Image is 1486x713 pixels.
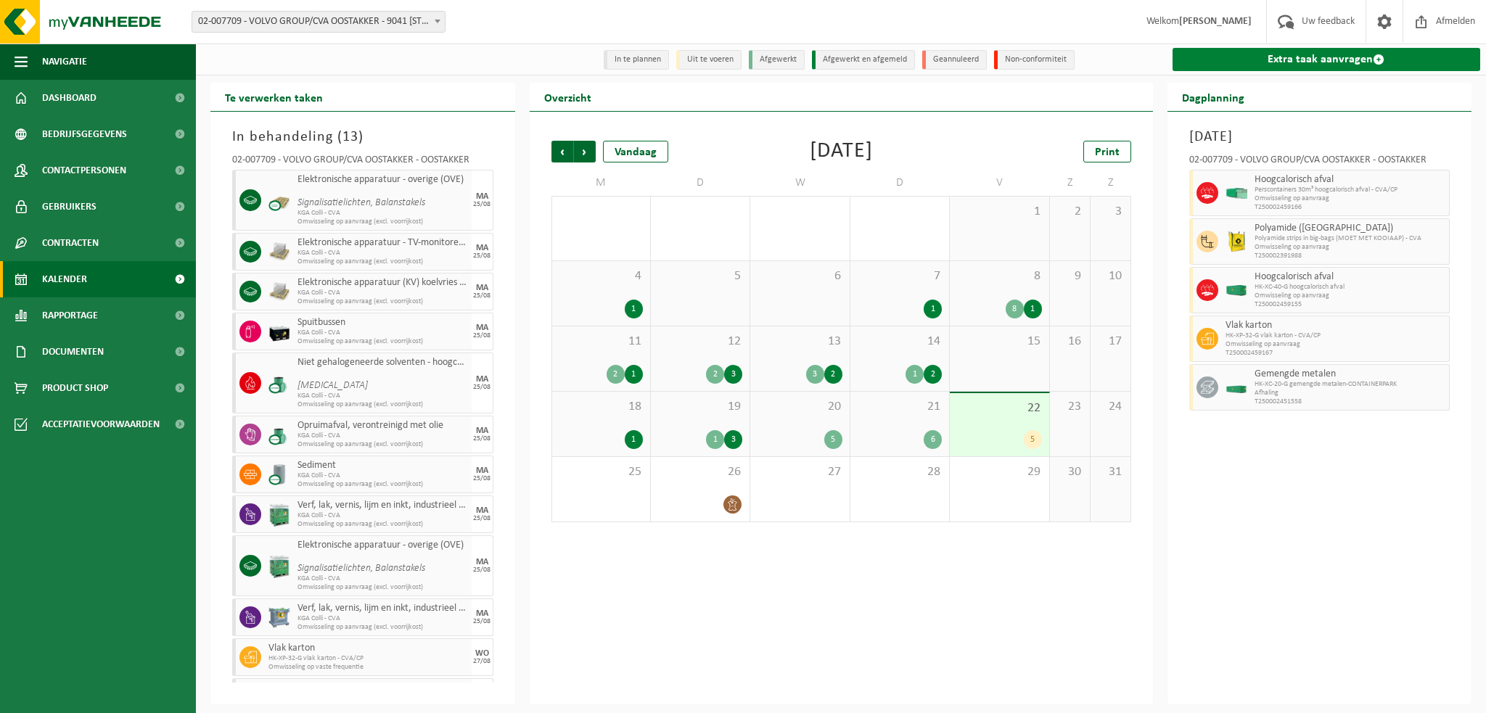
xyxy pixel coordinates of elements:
[950,170,1049,196] td: V
[922,50,987,70] li: Geannuleerd
[268,424,290,445] img: PB-OT-0200-CU
[1255,389,1446,397] span: Afhaling
[192,11,446,33] span: 02-007709 - VOLVO GROUP/CVA OOSTAKKER - 9041 OOSTAKKER, SMALLEHEERWEG 31
[297,563,425,574] i: Signalisatielichten, Balanstakels
[658,399,742,415] span: 19
[1083,141,1131,162] a: Print
[297,289,468,297] span: KGA Colli - CVA
[473,332,490,339] div: 25/08
[1024,430,1042,449] div: 5
[574,141,596,162] span: Volgende
[651,170,750,196] td: D
[625,365,643,384] div: 1
[476,284,488,292] div: MA
[724,365,742,384] div: 3
[1057,204,1083,220] span: 2
[42,116,127,152] span: Bedrijfsgegevens
[473,475,490,482] div: 25/08
[297,257,468,266] span: Omwisseling op aanvraag (excl. voorrijkost)
[625,430,643,449] div: 1
[268,241,290,263] img: LP-PA-00000-WDN-11
[42,297,98,334] span: Rapportage
[1167,83,1259,111] h2: Dagplanning
[1255,292,1446,300] span: Omwisseling op aanvraag
[810,141,873,162] div: [DATE]
[1226,188,1247,199] img: HK-XP-30-GN-00
[706,365,724,384] div: 2
[476,558,488,566] div: MA
[42,334,104,370] span: Documenten
[42,225,99,261] span: Contracten
[1255,368,1446,380] span: Gemengde metalen
[297,218,468,226] span: Omwisseling op aanvraag (excl. voorrijkost)
[297,249,468,257] span: KGA Colli - CVA
[824,430,842,449] div: 5
[268,463,290,485] img: LP-LD-00200-CU
[924,300,942,318] div: 1
[473,515,490,522] div: 25/08
[297,440,468,449] span: Omwisseling op aanvraag (excl. voorrijkost)
[476,466,488,475] div: MA
[268,281,290,302] img: LP-PA-00000-WDN-11
[676,50,742,70] li: Uit te voeren
[559,399,643,415] span: 18
[758,464,842,480] span: 27
[297,480,468,489] span: Omwisseling op aanvraag (excl. voorrijkost)
[42,261,87,297] span: Kalender
[473,252,490,260] div: 25/08
[1098,464,1123,480] span: 31
[473,566,490,574] div: 25/08
[476,323,488,332] div: MA
[268,643,468,654] span: Vlak karton
[297,277,468,289] span: Elektronische apparatuur (KV) koelvries (huishoudelijk)
[476,375,488,384] div: MA
[551,141,573,162] span: Vorige
[1255,300,1446,309] span: T250002459155
[1255,243,1446,252] span: Omwisseling op aanvraag
[706,430,724,449] div: 1
[268,189,290,211] img: PB-CU
[1226,382,1247,393] img: HK-XC-20-GN-00
[1098,399,1123,415] span: 24
[1050,170,1091,196] td: Z
[604,50,669,70] li: In te plannen
[1179,16,1252,27] strong: [PERSON_NAME]
[297,317,468,329] span: Spuitbussen
[957,334,1041,350] span: 15
[1226,285,1247,296] img: HK-XC-40-GN-00
[268,554,290,578] img: PB-HB-1400-HPE-GN-11
[559,268,643,284] span: 4
[297,329,468,337] span: KGA Colli - CVA
[858,399,942,415] span: 21
[1189,126,1450,148] h3: [DATE]
[1057,268,1083,284] span: 9
[658,268,742,284] span: 5
[297,380,368,391] i: [MEDICAL_DATA]
[1255,234,1446,243] span: Polyamide strips in big-bags (MOET MET KOOIAAP) - CVA
[297,540,468,551] span: Elektronische apparatuur - overige (OVE)
[475,649,489,658] div: WO
[297,500,468,511] span: Verf, lak, vernis, lijm en inkt, industrieel in kleinverpakking
[824,365,842,384] div: 2
[1057,399,1083,415] span: 23
[232,155,493,170] div: 02-007709 - VOLVO GROUP/CVA OOSTAKKER - OOSTAKKER
[1024,300,1042,318] div: 1
[957,268,1041,284] span: 8
[551,170,651,196] td: M
[1226,320,1446,331] span: Vlak karton
[42,80,97,116] span: Dashboard
[297,511,468,520] span: KGA Colli - CVA
[1098,334,1123,350] span: 17
[473,658,490,665] div: 27/08
[297,471,468,480] span: KGA Colli - CVA
[268,654,468,663] span: HK-XP-32-G vlak karton - CVA/CP
[297,174,468,186] span: Elektronische apparatuur - overige (OVE)
[1173,48,1481,71] a: Extra taak aanvragen
[758,268,842,284] span: 6
[297,400,468,409] span: Omwisseling op aanvraag (excl. voorrijkost)
[268,372,290,394] img: PB-OT-0200-CU
[42,44,87,80] span: Navigatie
[297,614,468,623] span: KGA Colli - CVA
[476,506,488,515] div: MA
[473,384,490,391] div: 25/08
